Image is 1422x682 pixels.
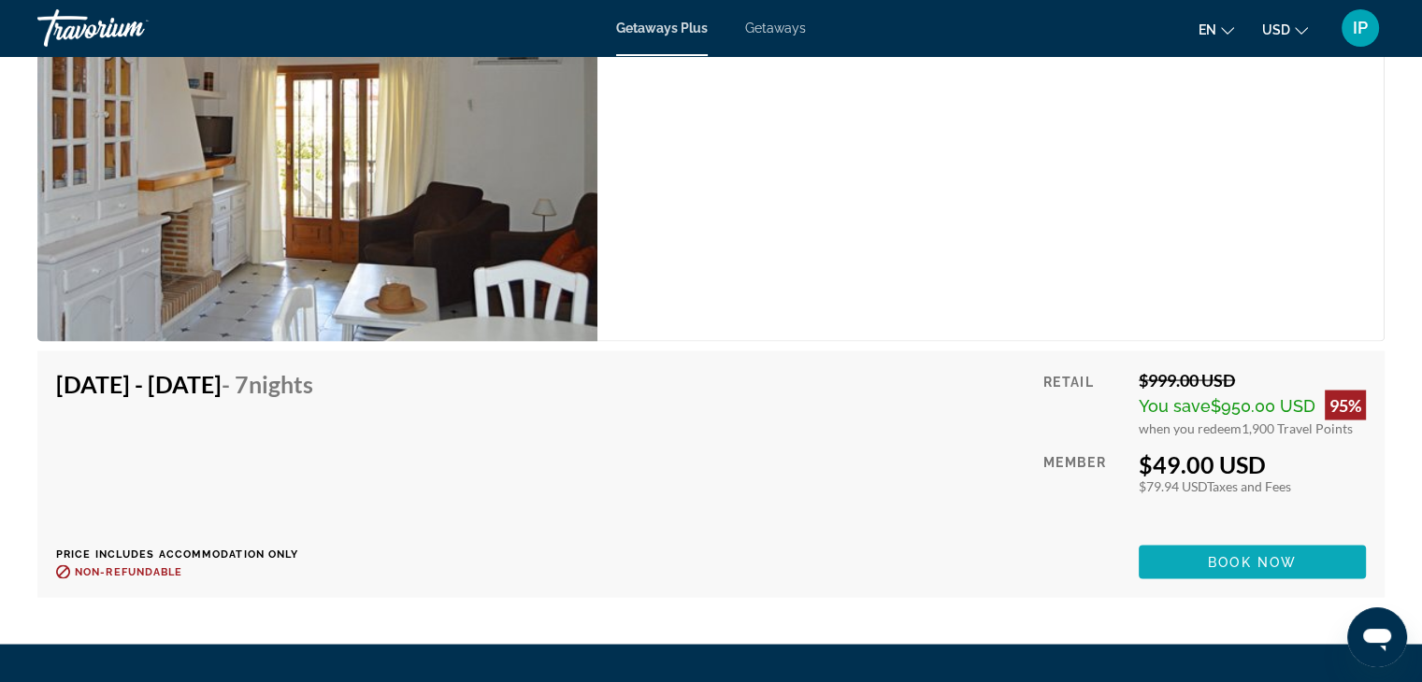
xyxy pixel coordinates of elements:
[1139,395,1211,415] span: You save
[1139,477,1366,493] div: $79.94 USD
[1207,477,1291,493] span: Taxes and Fees
[1347,607,1407,667] iframe: Button to launch messaging window
[1242,419,1353,435] span: 1,900 Travel Points
[1199,22,1216,37] span: en
[1139,419,1242,435] span: when you redeem
[1211,395,1315,415] span: $950.00 USD
[1139,369,1366,390] div: $999.00 USD
[56,369,313,397] h4: [DATE] - [DATE]
[1043,449,1125,531] div: Member
[1262,22,1290,37] span: USD
[1336,8,1385,48] button: User Menu
[1199,16,1234,43] button: Change language
[56,547,327,560] p: Price includes accommodation only
[1139,449,1366,477] div: $49.00 USD
[222,369,313,397] span: - 7
[1139,545,1366,578] button: Book now
[745,21,806,36] a: Getaways
[75,565,182,577] span: Non-refundable
[616,21,708,36] a: Getaways Plus
[1325,390,1366,419] div: 95%
[37,4,224,52] a: Travorium
[1262,16,1308,43] button: Change currency
[1353,19,1368,37] span: IP
[1043,369,1125,435] div: Retail
[1208,554,1297,569] span: Book now
[249,369,313,397] span: Nights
